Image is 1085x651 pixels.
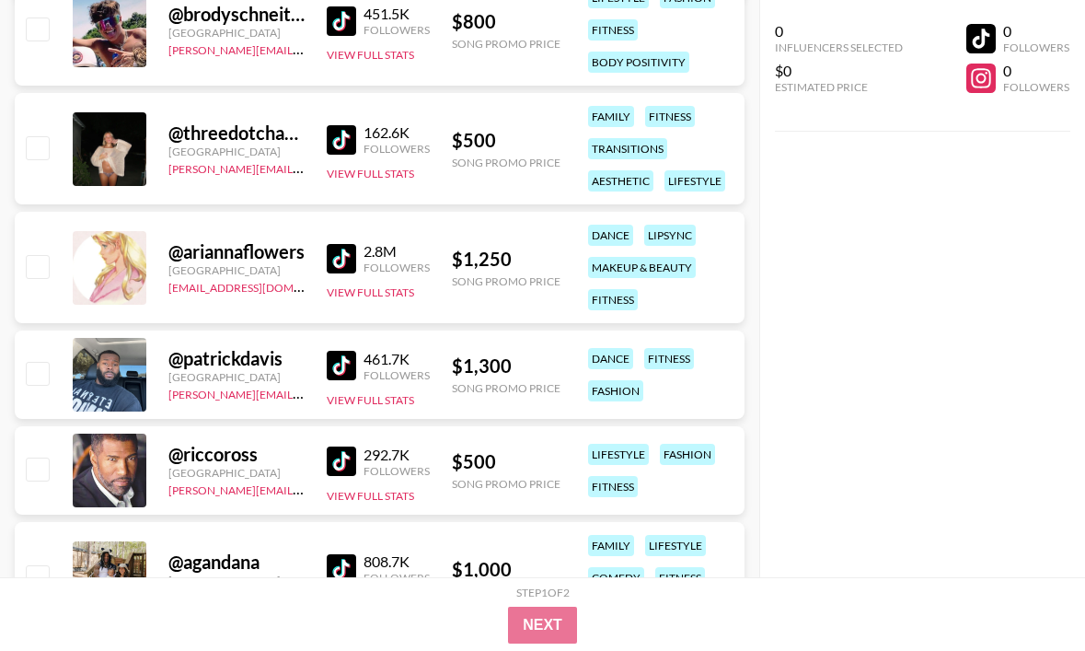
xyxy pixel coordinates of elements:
div: Followers [364,368,430,382]
div: lipsync [644,225,696,246]
div: lifestyle [645,535,706,556]
a: [PERSON_NAME][EMAIL_ADDRESS][PERSON_NAME][DOMAIN_NAME] [168,384,528,401]
div: Followers [364,142,430,156]
div: fitness [588,476,638,497]
div: Song Promo Price [452,477,560,491]
div: lifestyle [664,170,725,192]
div: fashion [588,380,643,401]
div: body positivity [588,52,689,73]
a: [PERSON_NAME][EMAIL_ADDRESS][PERSON_NAME][PERSON_NAME][DOMAIN_NAME] [168,158,616,176]
div: @ patrickdavis [168,347,305,370]
div: Step 1 of 2 [516,586,570,599]
div: fitness [588,289,638,310]
img: TikTok [327,125,356,155]
div: @ threedotchanell [168,122,305,145]
div: $ 1,300 [452,355,560,378]
div: Followers [1003,80,1069,94]
div: 461.7K [364,350,430,368]
div: 162.6K [364,123,430,142]
div: [GEOGRAPHIC_DATA] [168,145,305,158]
div: Influencers Selected [775,41,903,54]
img: TikTok [327,351,356,380]
div: $ 1,250 [452,248,560,271]
div: Followers [1003,41,1069,54]
div: Followers [364,261,430,274]
div: Song Promo Price [452,381,560,395]
button: View Full Stats [327,285,414,299]
div: [GEOGRAPHIC_DATA] [168,263,305,277]
img: TikTok [327,244,356,273]
div: family [588,535,634,556]
div: Song Promo Price [452,37,560,51]
div: fitness [655,567,705,588]
div: $ 800 [452,10,560,33]
div: Song Promo Price [452,274,560,288]
div: $0 [775,62,903,80]
div: fitness [588,19,638,41]
div: 292.7K [364,446,430,464]
div: 0 [775,22,903,41]
div: @ agandana [168,551,305,574]
div: fitness [644,348,694,369]
div: 0 [1003,22,1069,41]
div: Estimated Price [775,80,903,94]
div: dance [588,348,633,369]
button: View Full Stats [327,48,414,62]
div: [GEOGRAPHIC_DATA] [168,370,305,384]
div: Followers [364,464,430,478]
iframe: Drift Widget Chat Controller [993,559,1063,629]
div: 2.8M [364,242,430,261]
div: @ riccoross [168,443,305,466]
div: fashion [660,444,715,465]
div: transitions [588,138,667,159]
img: TikTok [327,554,356,584]
div: fitness [645,106,695,127]
div: $ 500 [452,450,560,473]
div: lifestyle [588,444,649,465]
div: $ 1,000 [452,558,560,581]
div: Song Promo Price [452,156,560,169]
div: family [588,106,634,127]
div: Followers [364,571,430,585]
div: 451.5K [364,5,430,23]
img: TikTok [327,6,356,36]
div: 0 [1003,62,1069,80]
button: View Full Stats [327,489,414,503]
button: Next [508,607,577,644]
a: [PERSON_NAME][EMAIL_ADDRESS][DOMAIN_NAME] [168,480,441,497]
div: [GEOGRAPHIC_DATA] [168,574,305,587]
div: $ 500 [452,129,560,152]
div: aesthetic [588,170,653,192]
div: [GEOGRAPHIC_DATA] [168,26,305,40]
div: 808.7K [364,552,430,571]
a: [PERSON_NAME][EMAIL_ADDRESS][DOMAIN_NAME] [168,40,441,57]
div: @ ariannaflowers [168,240,305,263]
div: makeup & beauty [588,257,696,278]
a: [EMAIL_ADDRESS][DOMAIN_NAME] [168,277,353,295]
div: Followers [364,23,430,37]
div: [GEOGRAPHIC_DATA] [168,466,305,480]
button: View Full Stats [327,167,414,180]
img: TikTok [327,447,356,476]
div: comedy [588,567,644,588]
div: dance [588,225,633,246]
button: View Full Stats [327,393,414,407]
div: @ brodyschneitzer [168,3,305,26]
